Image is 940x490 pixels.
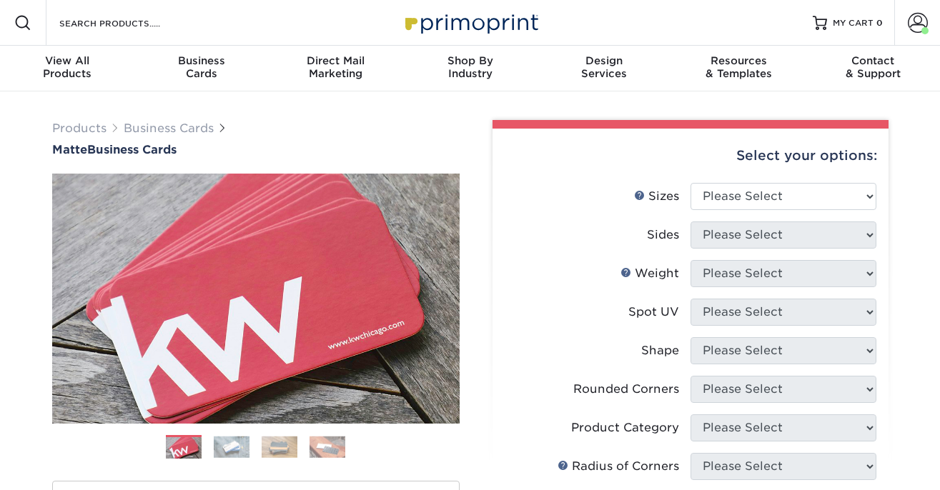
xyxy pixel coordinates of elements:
span: Business [134,54,269,67]
span: 0 [876,18,883,28]
div: Weight [620,265,679,282]
span: Design [537,54,671,67]
a: Products [52,121,107,135]
a: Direct MailMarketing [269,46,403,91]
div: Radius of Corners [558,458,679,475]
div: & Support [806,54,940,80]
a: DesignServices [537,46,671,91]
span: Shop By [403,54,538,67]
img: Business Cards 01 [166,430,202,466]
h1: Business Cards [52,143,460,156]
div: Rounded Corners [573,381,679,398]
a: MatteBusiness Cards [52,143,460,156]
span: MY CART [833,17,874,29]
div: Select your options: [504,129,877,183]
div: Industry [403,54,538,80]
a: Contact& Support [806,46,940,91]
div: Sizes [634,188,679,205]
span: Direct Mail [269,54,403,67]
img: Primoprint [399,7,542,38]
div: Shape [641,342,679,359]
a: Business Cards [124,121,214,135]
span: Matte [52,143,87,156]
div: Product Category [571,419,679,436]
a: BusinessCards [134,46,269,91]
img: Business Cards 04 [310,436,345,458]
img: Business Cards 02 [214,436,249,458]
div: Sides [647,226,679,244]
div: Spot UV [628,304,679,321]
div: & Templates [671,54,806,80]
input: SEARCH PRODUCTS..... [58,14,197,31]
span: Resources [671,54,806,67]
div: Services [537,54,671,80]
a: Resources& Templates [671,46,806,91]
div: Marketing [269,54,403,80]
span: Contact [806,54,940,67]
div: Cards [134,54,269,80]
img: Business Cards 03 [262,436,297,458]
a: Shop ByIndustry [403,46,538,91]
